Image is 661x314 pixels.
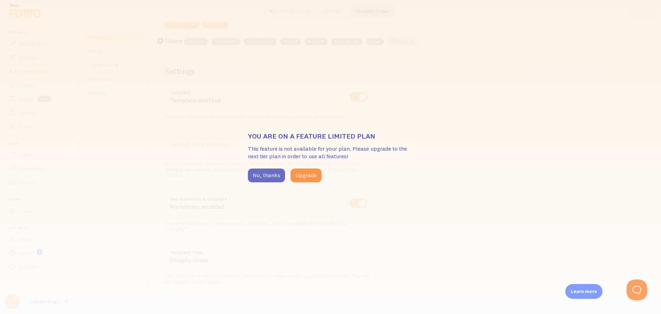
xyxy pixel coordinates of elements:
h3: You are on a feature limited plan [248,132,413,141]
button: Upgrade [291,169,322,182]
div: Learn more [565,284,602,299]
iframe: Help Scout Beacon - Open [627,280,647,300]
button: No, thanks [248,169,285,182]
p: Learn more [571,288,597,295]
p: This feature is not available for your plan. Please upgrade to the next tier plan in order to use... [248,145,413,161]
